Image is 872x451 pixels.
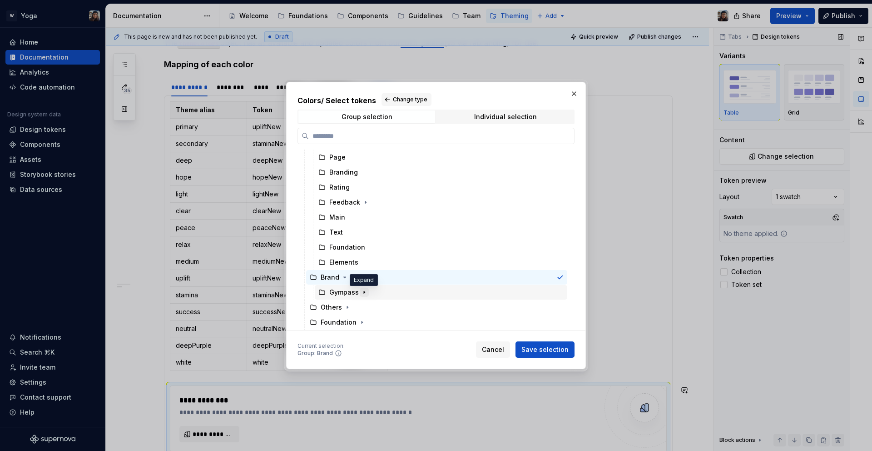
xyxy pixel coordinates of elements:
[393,96,427,103] span: Change type
[474,113,537,120] div: Individual selection
[329,213,345,222] div: Main
[329,258,358,267] div: Elements
[350,274,378,286] div: Expand
[476,341,510,358] button: Cancel
[521,345,569,354] span: Save selection
[329,228,343,237] div: Text
[297,350,333,357] div: Group: Brand
[482,345,504,354] span: Cancel
[297,93,575,106] h2: Colors / Select tokens
[321,303,342,312] div: Others
[515,341,575,358] button: Save selection
[329,243,365,252] div: Foundation
[329,168,358,177] div: Branding
[297,342,345,350] div: Current selection :
[342,113,392,120] div: Group selection
[329,288,359,297] div: Gympass
[381,93,431,106] button: Change type
[329,198,360,207] div: Feedback
[321,318,357,327] div: Foundation
[329,153,346,162] div: Page
[321,273,339,282] div: Brand
[329,183,350,192] div: Rating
